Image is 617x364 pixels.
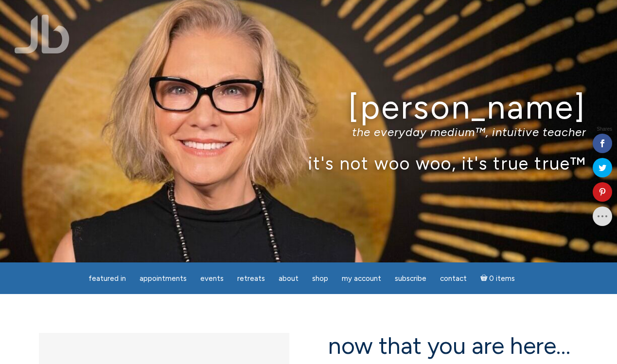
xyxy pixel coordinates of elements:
a: Events [194,269,229,288]
a: Shop [306,269,334,288]
span: Events [200,274,224,283]
span: Contact [440,274,467,283]
span: Appointments [140,274,187,283]
span: Shop [312,274,328,283]
span: About [279,274,299,283]
h2: now that you are here… [328,333,579,359]
a: featured in [83,269,132,288]
span: Shares [597,127,612,132]
p: it's not woo woo, it's true true™ [31,153,586,173]
h1: [PERSON_NAME] [31,89,586,125]
span: Subscribe [395,274,426,283]
a: My Account [336,269,387,288]
img: Jamie Butler. The Everyday Medium [15,15,70,53]
a: Contact [434,269,473,288]
a: Appointments [134,269,193,288]
i: Cart [480,274,490,283]
span: featured in [88,274,126,283]
span: Retreats [237,274,265,283]
a: About [273,269,304,288]
a: Subscribe [389,269,432,288]
span: 0 items [489,275,515,282]
span: My Account [342,274,381,283]
a: Retreats [231,269,271,288]
a: Cart0 items [475,268,521,288]
p: the everyday medium™, intuitive teacher [31,125,586,139]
